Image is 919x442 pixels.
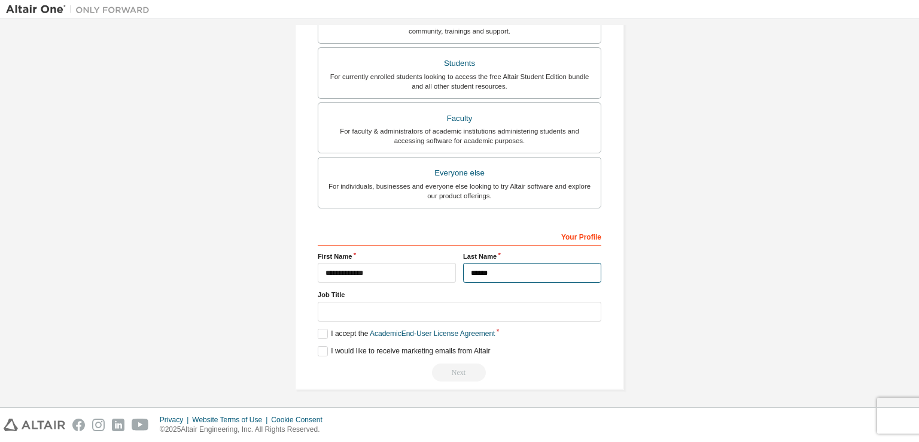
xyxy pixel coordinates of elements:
[318,252,456,261] label: First Name
[160,415,192,425] div: Privacy
[325,55,594,72] div: Students
[72,419,85,431] img: facebook.svg
[325,17,594,36] div: For existing customers looking to access software downloads, HPC resources, community, trainings ...
[325,110,594,127] div: Faculty
[318,290,601,299] label: Job Title
[160,425,330,435] p: © 2025 Altair Engineering, Inc. All Rights Reserved.
[318,364,601,382] div: Email already exists
[271,415,329,425] div: Cookie Consent
[325,181,594,201] div: For individuals, businesses and everyone else looking to try Altair software and explore our prod...
[6,4,156,16] img: Altair One
[463,252,601,261] label: Last Name
[325,165,594,181] div: Everyone else
[318,329,495,339] label: I accept the
[370,329,495,338] a: Academic End-User License Agreement
[318,346,490,356] label: I would like to receive marketing emails from Altair
[132,419,149,431] img: youtube.svg
[192,415,271,425] div: Website Terms of Use
[4,419,65,431] img: altair_logo.svg
[112,419,124,431] img: linkedin.svg
[325,126,594,146] div: For faculty & administrators of academic institutions administering students and accessing softwa...
[318,226,601,246] div: Your Profile
[325,72,594,91] div: For currently enrolled students looking to access the free Altair Student Edition bundle and all ...
[92,419,105,431] img: instagram.svg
